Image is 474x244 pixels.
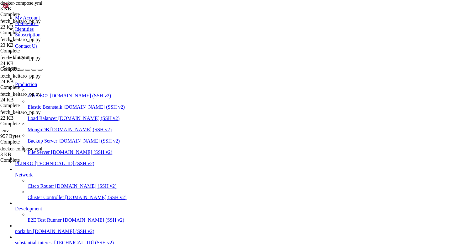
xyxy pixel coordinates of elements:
div: 24 KB [0,97,63,103]
x-row: payout_usd = GREATEST(partner_conversions_raw.payout_usd, EXCLUDED.payout_usd),\ [3,96,392,102]
span: .env [0,128,9,133]
span: fetch_keitaro_pp.py [0,55,40,60]
span: # добавим обновление conversion_date и offer_id в upsert [70,86,211,91]
span: docker-compose.yml [0,0,63,12]
x-row: e': 'CL', 'region': 'Biobio', 'os_name': 'Android', 'conversion_ts': datetime.datetime(2025, 9, 1... [3,8,392,13]
div: Complete [0,121,63,127]
x-row: [DATE] 13:37:23,384 INFO Done [3,18,392,24]
span: # свежий CID [70,117,100,122]
x-row: d': '19876', 'offer_name': 'CL Pin-Up - 19876', 'buyer_id': 'mb0', 'idcreo': 'clv32', 'event_type... [3,3,392,8]
x-row: sed -i 's/payout_usd = GREATEST(partner_conversions_raw.payout_usd, EXCLUDED.payout_usd),/\ [3,91,392,97]
div: 22 KB [0,115,63,121]
x-row: root@substantialinterest:~# docker compose -f /opt/facebook-etl/docker-compose.yml -p facebook-et... [3,24,392,29]
x-row: /Moscow')), 'ts_source': 'postback_datetime'} [3,13,392,18]
div: 3 KB [0,6,63,12]
span: docker-compose.yml [0,0,42,6]
div: Complete [0,66,63,72]
span: fetch_keitaro_pp.py [0,91,63,103]
div: 23 KB [0,42,63,48]
x-row: -e DUMP_TOP=20 \ [3,185,392,191]
x-row: root@substantialinterest:~# [3,86,392,91]
span: .env [0,128,63,139]
span: fetch_keitaro_pp.py [0,110,63,121]
div: 24 KB [0,79,63,84]
x-row: -e DRY_RUN=0 \ [3,196,392,201]
span: fetch_keitaro_pp.py [0,55,63,66]
x-row: sales | regs [3,60,392,65]
x-row: 32 | 210 [3,70,392,76]
span: fetch_keitaro_pp.py [0,73,63,84]
x-row: "psql -U \"\${POSTGRES_USER:-postgres}\" -d \"\${POSTGRES_DB:-postgres}\" -c \" [3,159,392,165]
x-row: WHERE conversion_date = DATE '[DATE]';\"" [3,55,392,60]
span: # закинуть файл внутрь [3,133,58,138]
div: Complete [0,139,63,145]
x-row: SUM((event_type='sale')::int) AS sales, [3,39,392,44]
span: fetch_keitaro_pp.py [0,110,40,115]
span: docker-compose.yml [0,146,63,157]
x-row: SUM((event_type='registration')::int) AS regs [3,44,392,50]
div: Complete [0,30,63,35]
div: Complete [0,12,63,17]
x-row: docker cp /opt/facebook-etl/partner_fetcher/fetch_keitaro_pp.py "$CID":/tmp/fetch_keitaro_pp.py [3,138,392,144]
span: # подчистить день (на всякий) [3,149,75,154]
span: fetch_keitaro_pp.py [0,91,40,97]
div: Complete [0,48,63,54]
span: # прогон строго по конверсиям (мы уже не скипаем плейсхолдеры) [3,175,158,180]
span: fetch_keitaro_pp.py [0,37,40,42]
x-row: SELECT [3,34,392,39]
x-row: root@substantialinterest:~# [3,117,392,123]
x-row: CID=$(docker compose -f /opt/facebook-etl/docker-compose.yml -p facebook-etl ps -q partner_fetcher) [3,122,392,128]
span: fetch_keitaro_pp.py [0,73,40,79]
div: Complete [0,157,63,163]
x-row: conversion_date = EXCLUDED.conversion_date,\ [3,102,392,107]
div: 3 KB [0,152,63,157]
x-row: DELETE FROM partner_conversions_raw WHERE conversion_date = DATE '[DATE]';\"" [3,164,392,170]
div: Complete [0,103,63,108]
div: 24 KB [0,61,63,66]
span: docker-compose.yml [0,146,42,151]
div: 957 Bytes [0,133,63,139]
x-row: docker exec \ [3,180,392,185]
div: Complete [0,84,63,90]
x-row: -e DAY_OVERRIDE=[DATE] \ [3,191,392,196]
x-row: (1 row) [3,76,392,81]
x-row: /opt/facebook-etl/partner_fetcher/fetch_keitaro_pp.py [3,112,392,117]
span: fetch_keitaro_pp.py [0,37,63,48]
span: fetch_keitaro_pp.py [0,19,63,30]
div: 23 KB [0,24,63,30]
x-row: docker compose -f /opt/facebook-etl/docker-compose.yml -p facebook-etl exec -T postgres bash -lc \ [3,154,392,159]
x-row: psql -U \"\${POSTGRES_USER:-postgres}\" -d \"\${POSTGRES_DB:-postgres}\" -c \" [3,29,392,34]
x-row: offer_id = EXCLUDED.offer_id,/' \ [3,107,392,112]
span: fetch_keitaro_pp.py [0,19,40,24]
x-row: -------+------ [3,65,392,71]
x-row: FROM partner_conversions_raw [3,50,392,55]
